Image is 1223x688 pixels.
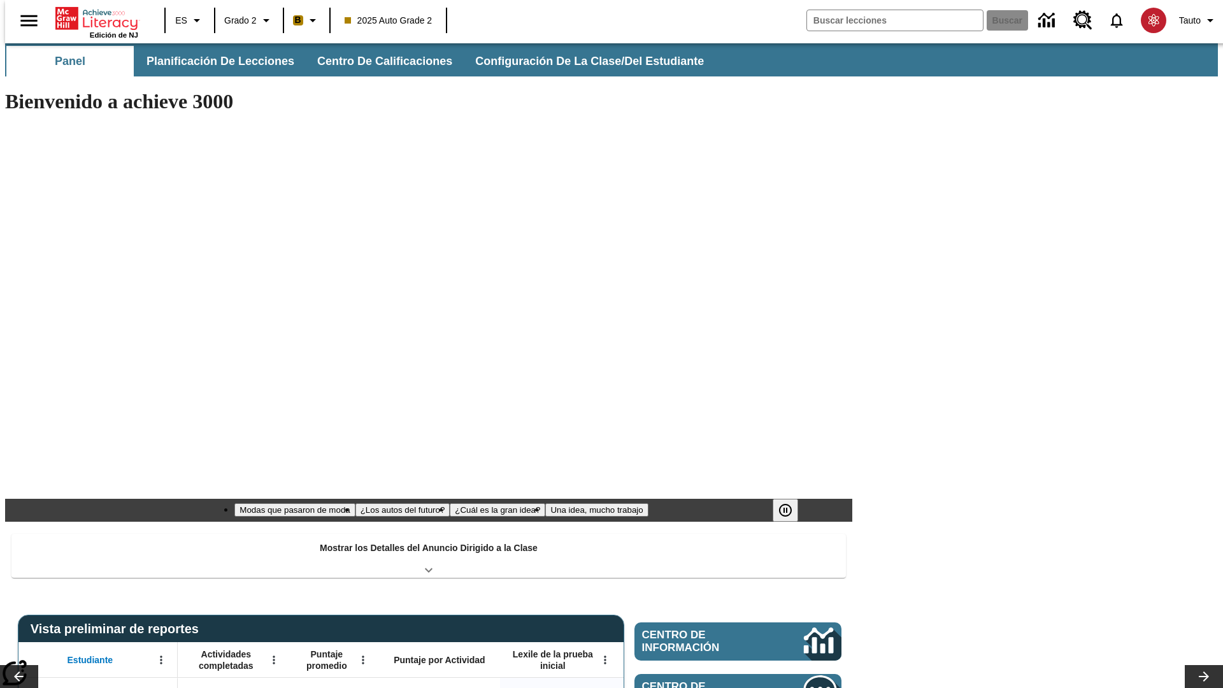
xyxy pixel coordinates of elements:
button: Planificación de lecciones [136,46,304,76]
p: Mostrar los Detalles del Anuncio Dirigido a la Clase [320,541,538,555]
button: Abrir menú [354,650,373,670]
button: Panel [6,46,134,76]
button: Diapositiva 4 Una idea, mucho trabajo [545,503,648,517]
span: Tauto [1179,14,1201,27]
div: Portada [55,4,138,39]
span: B [295,12,301,28]
button: Diapositiva 2 ¿Los autos del futuro? [355,503,450,517]
input: Buscar campo [807,10,983,31]
div: Pausar [773,499,811,522]
span: ES [175,14,187,27]
span: Configuración de la clase/del estudiante [475,54,704,69]
a: Centro de información [1031,3,1066,38]
span: Panel [55,54,85,69]
h1: Bienvenido a achieve 3000 [5,90,852,113]
span: Vista preliminar de reportes [31,622,205,636]
span: Estudiante [68,654,113,666]
img: avatar image [1141,8,1166,33]
button: Escoja un nuevo avatar [1133,4,1174,37]
div: Subbarra de navegación [5,43,1218,76]
button: Perfil/Configuración [1174,9,1223,32]
button: Configuración de la clase/del estudiante [465,46,714,76]
button: Abrir menú [596,650,615,670]
span: Planificación de lecciones [147,54,294,69]
button: Lenguaje: ES, Selecciona un idioma [169,9,210,32]
span: Puntaje promedio [296,649,357,671]
span: 2025 Auto Grade 2 [345,14,433,27]
button: Carrusel de lecciones, seguir [1185,665,1223,688]
span: Grado 2 [224,14,257,27]
div: Subbarra de navegación [5,46,715,76]
span: Centro de información [642,629,761,654]
a: Centro de recursos, Se abrirá en una pestaña nueva. [1066,3,1100,38]
button: Centro de calificaciones [307,46,462,76]
a: Portada [55,6,138,31]
span: Puntaje por Actividad [394,654,485,666]
span: Actividades completadas [184,649,268,671]
a: Notificaciones [1100,4,1133,37]
span: Centro de calificaciones [317,54,452,69]
span: Lexile de la prueba inicial [506,649,599,671]
button: Pausar [773,499,798,522]
button: Grado: Grado 2, Elige un grado [219,9,279,32]
button: Abrir menú [152,650,171,670]
button: Abrir menú [264,650,283,670]
button: Diapositiva 3 ¿Cuál es la gran idea? [450,503,545,517]
div: Mostrar los Detalles del Anuncio Dirigido a la Clase [11,534,846,578]
a: Centro de información [634,622,841,661]
button: Boost El color de la clase es anaranjado claro. Cambiar el color de la clase. [288,9,325,32]
button: Diapositiva 1 Modas que pasaron de moda [234,503,355,517]
span: Edición de NJ [90,31,138,39]
button: Abrir el menú lateral [10,2,48,39]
